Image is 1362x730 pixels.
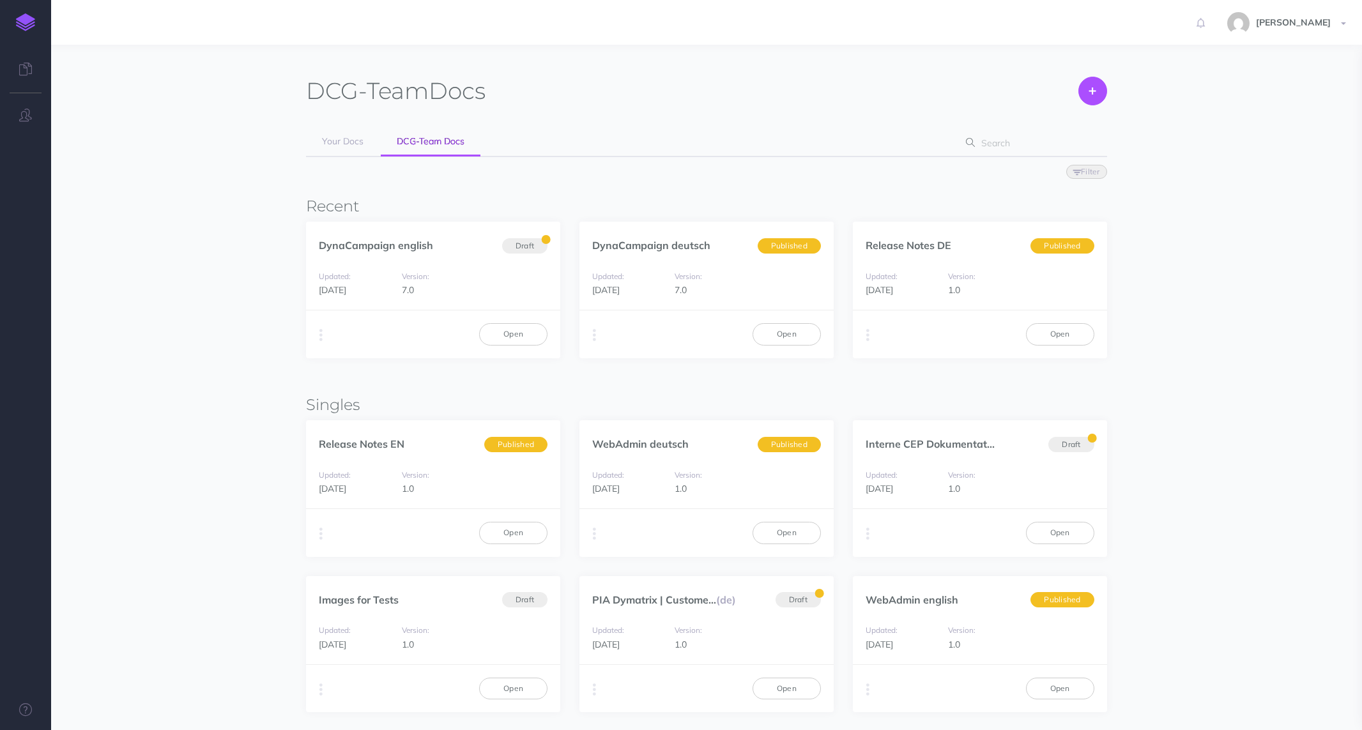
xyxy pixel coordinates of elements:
small: Updated: [866,271,898,281]
i: More actions [593,681,596,699]
span: [DATE] [592,483,620,494]
small: Updated: [319,625,351,635]
span: [DATE] [319,639,346,650]
small: Updated: [866,625,898,635]
a: Open [753,678,821,699]
a: DynaCampaign english [319,239,433,252]
a: Release Notes EN [319,437,404,450]
span: (de) [716,593,736,606]
a: Interne CEP Dokumentat... [866,437,995,450]
a: Open [479,522,547,544]
small: Version: [675,625,702,635]
a: Open [753,522,821,544]
a: Open [753,323,821,345]
small: Version: [948,470,976,480]
span: 7.0 [402,284,414,296]
i: More actions [319,326,323,344]
button: Filter [1066,165,1107,179]
small: Updated: [319,470,351,480]
span: 1.0 [948,483,960,494]
a: DCG-Team Docs [381,128,480,156]
a: WebAdmin english [866,593,958,606]
h1: Docs [306,77,486,105]
small: Version: [402,625,429,635]
span: [DATE] [592,639,620,650]
small: Version: [402,470,429,480]
a: Open [479,678,547,699]
a: Images for Tests [319,593,399,606]
i: More actions [866,326,869,344]
a: Open [479,323,547,345]
input: Search [977,132,1087,155]
span: DCG-Team Docs [397,135,464,147]
a: PIA Dymatrix | Custome...(de) [592,593,736,606]
span: 1.0 [948,284,960,296]
small: Updated: [592,271,624,281]
small: Version: [402,271,429,281]
i: More actions [319,525,323,543]
small: Version: [948,271,976,281]
a: Open [1026,678,1094,699]
span: DCG-Team [306,77,429,105]
small: Updated: [592,470,624,480]
img: logo-mark.svg [16,13,35,31]
i: More actions [593,525,596,543]
span: 1.0 [948,639,960,650]
small: Version: [675,470,702,480]
a: Your Docs [306,128,379,156]
img: 7a7da18f02460fc3b630f9ef2d4b6b32.jpg [1227,12,1250,34]
span: 1.0 [402,483,414,494]
span: [DATE] [866,284,893,296]
a: Open [1026,522,1094,544]
span: [DATE] [592,284,620,296]
span: 7.0 [675,284,687,296]
h3: Singles [306,397,1106,413]
i: More actions [593,326,596,344]
i: More actions [319,681,323,699]
small: Updated: [592,625,624,635]
h3: Recent [306,198,1106,215]
a: Open [1026,323,1094,345]
a: Release Notes DE [866,239,951,252]
small: Version: [948,625,976,635]
i: More actions [866,681,869,699]
a: DynaCampaign deutsch [592,239,710,252]
a: WebAdmin deutsch [592,437,689,450]
small: Version: [675,271,702,281]
small: Updated: [319,271,351,281]
span: [DATE] [319,284,346,296]
span: [DATE] [866,483,893,494]
small: Updated: [866,470,898,480]
span: 1.0 [402,639,414,650]
span: [DATE] [319,483,346,494]
span: 1.0 [675,639,687,650]
span: [PERSON_NAME] [1250,17,1337,28]
i: More actions [866,525,869,543]
span: 1.0 [675,483,687,494]
span: [DATE] [866,639,893,650]
span: Your Docs [322,135,363,147]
